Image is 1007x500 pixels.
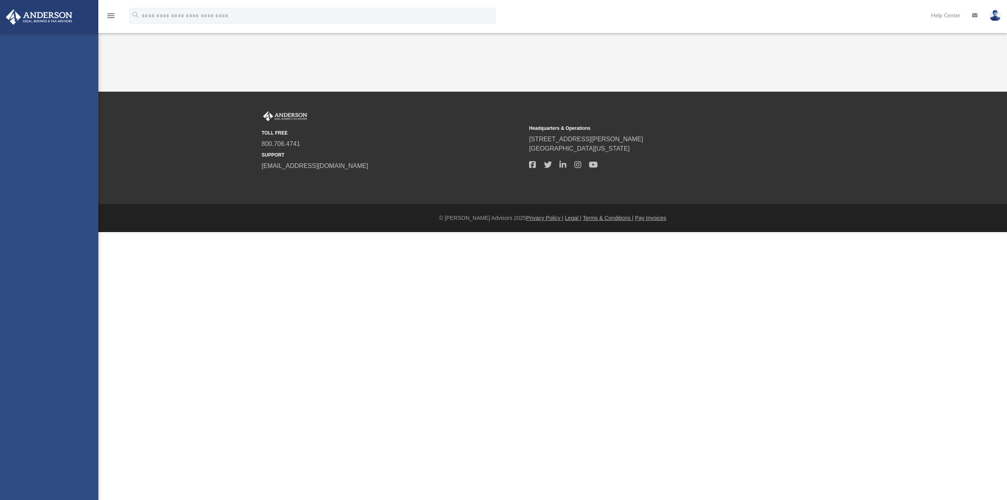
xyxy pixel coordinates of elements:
[262,111,309,122] img: Anderson Advisors Platinum Portal
[106,11,116,20] i: menu
[635,215,666,221] a: Pay Invoices
[262,151,524,159] small: SUPPORT
[565,215,581,221] a: Legal |
[262,140,300,147] a: 800.706.4741
[131,11,140,19] i: search
[262,129,524,137] small: TOLL FREE
[526,215,564,221] a: Privacy Policy |
[529,125,791,132] small: Headquarters & Operations
[98,214,1007,222] div: © [PERSON_NAME] Advisors 2025
[4,9,75,25] img: Anderson Advisors Platinum Portal
[106,15,116,20] a: menu
[583,215,634,221] a: Terms & Conditions |
[529,145,630,152] a: [GEOGRAPHIC_DATA][US_STATE]
[529,136,643,142] a: [STREET_ADDRESS][PERSON_NAME]
[262,162,368,169] a: [EMAIL_ADDRESS][DOMAIN_NAME]
[989,10,1001,21] img: User Pic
